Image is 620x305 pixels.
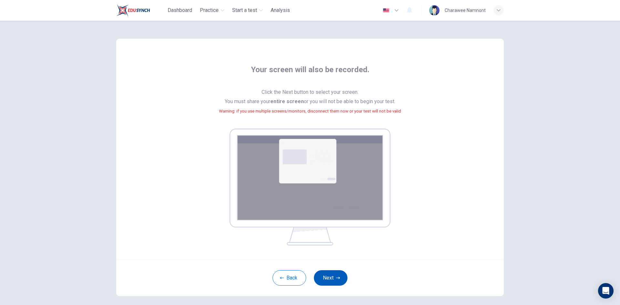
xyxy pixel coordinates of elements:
[200,6,219,14] span: Practice
[314,270,347,286] button: Next
[219,88,401,123] span: Click the Next button to select your screen. You must share your or you will not be able to begin...
[273,270,306,286] button: Back
[230,129,390,245] img: screen share example
[271,6,290,14] span: Analysis
[268,5,293,16] button: Analysis
[219,109,401,113] small: Warning: if you use multiple screens/monitors, disconnect them now or your test will not be valid
[197,5,227,16] button: Practice
[116,4,150,17] img: Train Test logo
[445,6,486,14] div: Charawee Namnont
[429,5,439,15] img: Profile picture
[232,6,257,14] span: Start a test
[116,4,165,17] a: Train Test logo
[598,283,614,299] div: Open Intercom Messenger
[165,5,195,16] button: Dashboard
[382,8,390,13] img: en
[230,5,265,16] button: Start a test
[251,64,369,83] span: Your screen will also be recorded.
[168,6,192,14] span: Dashboard
[270,98,304,104] b: entire screen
